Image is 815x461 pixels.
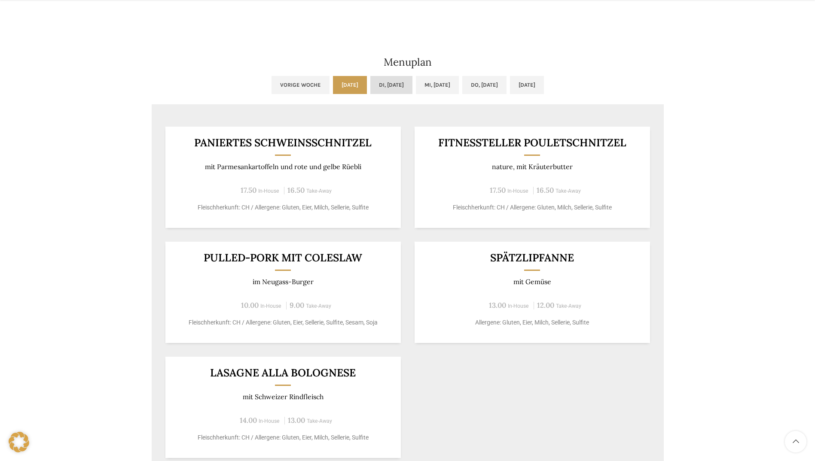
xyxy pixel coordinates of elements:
p: nature, mit Kräuterbutter [425,163,639,171]
span: Take-Away [556,188,581,194]
span: 13.00 [288,416,305,425]
p: Allergene: Gluten, Eier, Milch, Sellerie, Sulfite [425,318,639,327]
span: 13.00 [489,300,506,310]
span: In-House [507,188,528,194]
a: Vorige Woche [272,76,330,94]
p: mit Parmesankartoffeln und rote und gelbe Rüebli [176,163,390,171]
span: 14.00 [240,416,257,425]
span: Take-Away [306,188,332,194]
span: Take-Away [306,303,331,309]
span: 10.00 [241,300,259,310]
p: Fleischherkunft: CH / Allergene: Gluten, Eier, Milch, Sellerie, Sulfite [176,203,390,212]
span: 17.50 [241,185,256,195]
span: Take-Away [307,418,332,424]
h2: Menuplan [152,57,664,67]
h3: Lasagne alla Bolognese [176,367,390,378]
h3: Fitnessteller Pouletschnitzel [425,137,639,148]
p: Fleischherkunft: CH / Allergene: Gluten, Milch, Sellerie, Sulfite [425,203,639,212]
a: Scroll to top button [785,431,806,452]
a: Mi, [DATE] [416,76,459,94]
h3: Paniertes Schweinsschnitzel [176,137,390,148]
span: 9.00 [290,300,304,310]
p: mit Schweizer Rindfleisch [176,393,390,401]
span: 12.00 [537,300,554,310]
span: 16.50 [537,185,554,195]
a: Do, [DATE] [462,76,507,94]
span: 16.50 [287,185,305,195]
a: Di, [DATE] [370,76,412,94]
span: 17.50 [490,185,506,195]
span: In-House [259,418,280,424]
a: [DATE] [333,76,367,94]
span: In-House [258,188,279,194]
a: [DATE] [510,76,544,94]
span: In-House [260,303,281,309]
p: Fleischherkunft: CH / Allergene: Gluten, Eier, Sellerie, Sulfite, Sesam, Soja [176,318,390,327]
h3: Pulled-Pork mit Coleslaw [176,252,390,263]
span: Take-Away [556,303,581,309]
h3: Spätzlipfanne [425,252,639,263]
span: In-House [508,303,529,309]
p: im Neugass-Burger [176,278,390,286]
p: Fleischherkunft: CH / Allergene: Gluten, Eier, Milch, Sellerie, Sulfite [176,433,390,442]
p: mit Gemüse [425,278,639,286]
